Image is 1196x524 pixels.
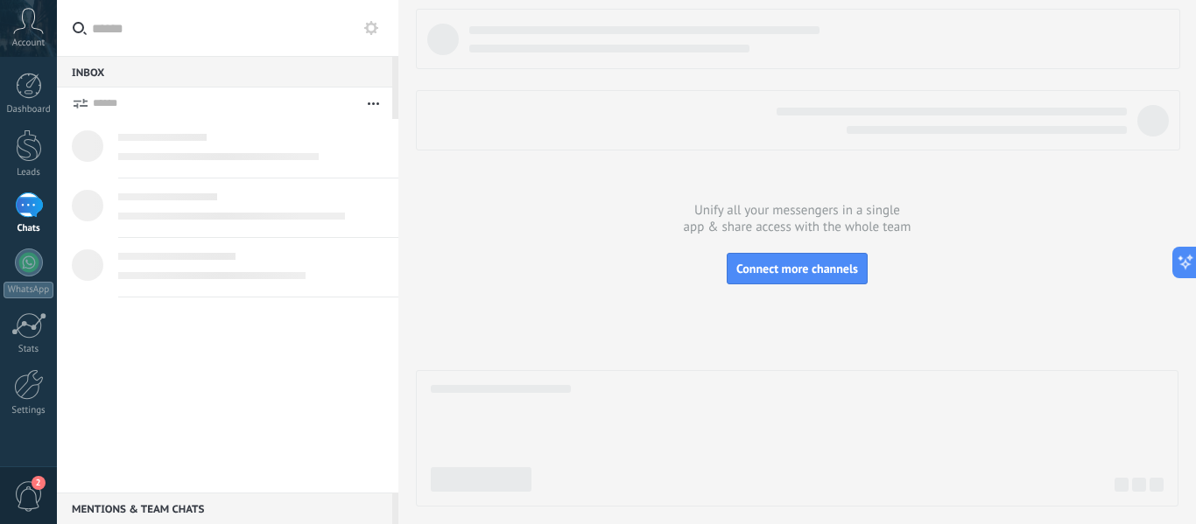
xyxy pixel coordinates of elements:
[355,87,392,119] button: More
[4,282,53,298] div: WhatsApp
[4,344,54,355] div: Stats
[4,167,54,178] div: Leads
[4,104,54,115] div: Dashboard
[4,405,54,416] div: Settings
[727,253,868,284] button: Connect more channels
[57,493,392,524] div: Mentions & Team chats
[57,56,392,87] div: Inbox
[32,476,46,490] span: 2
[736,261,858,276] span: Connect more channels
[4,223,54,234] div: Chats
[12,38,45,49] span: Account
